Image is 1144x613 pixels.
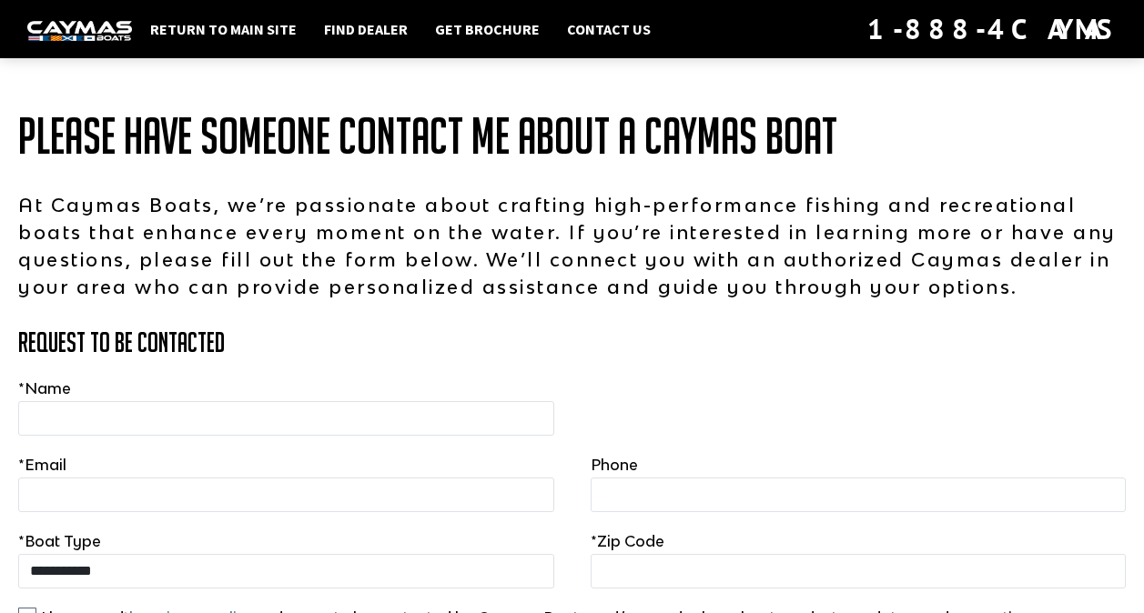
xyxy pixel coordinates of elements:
h1: Please have someone contact me about a Caymas Boat [18,109,1126,164]
label: Zip Code [591,530,664,552]
label: Boat Type [18,530,101,552]
label: Name [18,377,71,399]
a: Get Brochure [426,17,549,41]
a: Find Dealer [315,17,417,41]
img: white-logo-c9c8dbefe5ff5ceceb0f0178aa75bf4bb51f6bca0971e226c86eb53dfe498488.png [27,21,132,40]
div: 1-888-4CAYMAS [867,9,1117,49]
h3: Request to Be Contacted [18,327,1126,357]
a: Contact Us [558,17,660,41]
label: Phone [591,454,638,476]
label: Email [18,454,66,476]
p: At Caymas Boats, we’re passionate about crafting high-performance fishing and recreational boats ... [18,191,1126,300]
a: Return to main site [141,17,306,41]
